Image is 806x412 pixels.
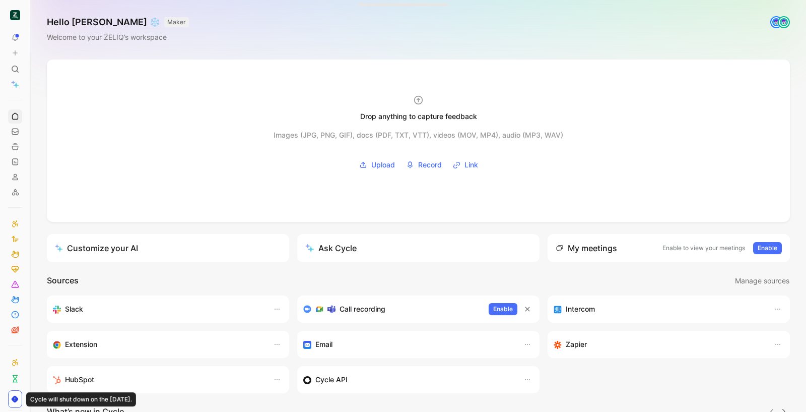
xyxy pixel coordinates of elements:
[315,338,332,350] h3: Email
[53,338,263,350] div: Capture feedback from anywhere on the web
[758,243,777,253] span: Enable
[340,303,385,315] h3: Call recording
[303,303,481,315] div: Record & transcribe meetings from Zoom, Meet & Teams.
[464,159,478,171] span: Link
[297,234,540,262] button: Ask Cycle
[305,242,357,254] div: Ask Cycle
[65,303,83,315] h3: Slack
[65,374,94,386] h3: HubSpot
[47,234,289,262] a: Customize your AI
[47,274,79,287] h2: Sources
[47,31,189,43] div: Welcome to your ZELIQ’s workspace
[402,157,445,172] button: Record
[315,374,348,386] h3: Cycle API
[566,303,595,315] h3: Intercom
[493,304,513,314] span: Enable
[662,243,745,253] p: Enable to view your meetings
[734,274,790,287] button: Manage sources
[556,242,617,254] div: My meetings
[65,338,97,350] h3: Extension
[554,303,764,315] div: Sync your customers, send feedback and get updates in Intercom
[53,303,263,315] div: Sync your customers, send feedback and get updates in Slack
[489,303,517,315] button: Enable
[26,392,136,406] div: Cycle will shut down on the [DATE].
[771,17,781,27] img: avatar
[10,10,20,20] img: ZELIQ
[753,242,782,254] button: Enable
[360,110,477,123] div: Drop anything to capture feedback
[735,275,789,287] span: Manage sources
[356,157,398,172] button: Upload
[55,242,138,254] div: Customize your AI
[371,159,395,171] span: Upload
[164,17,189,27] button: MAKER
[566,338,587,350] h3: Zapier
[779,17,789,27] img: avatar
[274,129,563,141] div: Images (JPG, PNG, GIF), docs (PDF, TXT, VTT), videos (MOV, MP4), audio (MP3, WAV)
[47,16,189,28] h1: Hello [PERSON_NAME] ❄️
[303,374,513,386] div: Sync customers & send feedback from custom sources. Get inspired by our favorite use case
[418,159,442,171] span: Record
[8,8,22,22] button: ZELIQ
[449,157,482,172] button: Link
[554,338,764,350] div: Capture feedback from thousands of sources with Zapier (survey results, recordings, sheets, etc).
[303,338,513,350] div: Forward emails to your feedback inbox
